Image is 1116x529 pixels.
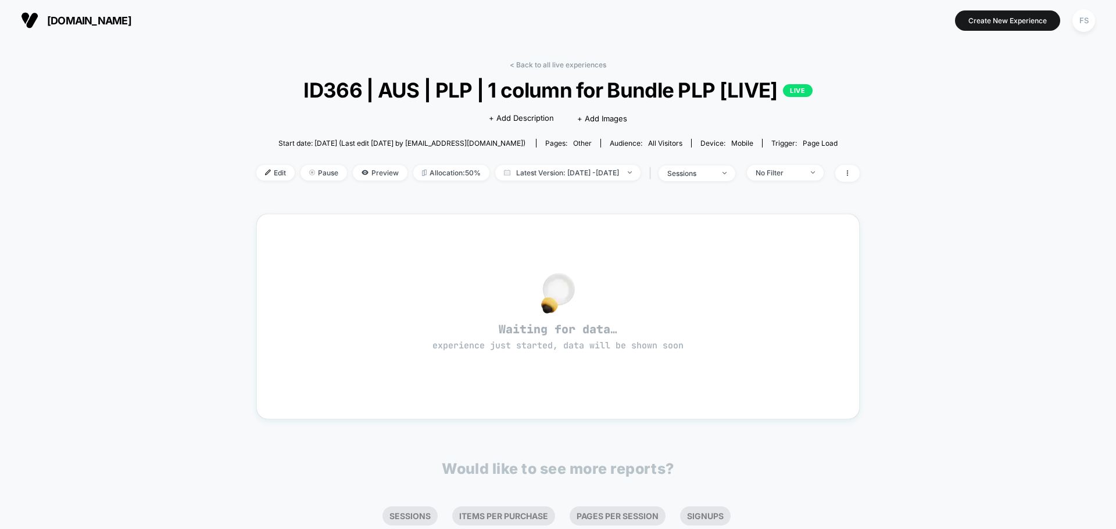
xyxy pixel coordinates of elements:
[413,165,489,181] span: Allocation: 50%
[278,139,525,147] span: Start date: [DATE] (Last edit [DATE] by [EMAIL_ADDRESS][DOMAIN_NAME])
[1072,9,1095,32] div: FS
[17,11,135,30] button: [DOMAIN_NAME]
[577,114,627,123] span: + Add Images
[489,113,554,124] span: + Add Description
[265,170,271,175] img: edit
[691,139,762,147] span: Device:
[648,139,682,147] span: All Visitors
[570,506,666,526] li: Pages Per Session
[541,273,575,314] img: no_data
[510,60,606,69] a: < Back to all live experiences
[731,139,753,147] span: mobile
[495,165,641,181] span: Latest Version: [DATE] - [DATE]
[803,139,838,147] span: Page Load
[442,460,674,477] p: Would like to see more reports?
[21,12,38,29] img: Visually logo
[628,171,632,174] img: end
[667,169,714,178] div: sessions
[432,340,684,351] span: experience just started, data will be shown soon
[573,139,592,147] span: other
[680,506,731,526] li: Signups
[1069,9,1099,33] button: FS
[722,172,727,174] img: end
[47,15,131,27] span: [DOMAIN_NAME]
[256,165,295,181] span: Edit
[277,322,839,352] span: Waiting for data…
[309,170,315,175] img: end
[610,139,682,147] div: Audience:
[301,165,347,181] span: Pause
[811,171,815,174] img: end
[452,506,555,526] li: Items Per Purchase
[382,506,438,526] li: Sessions
[353,165,407,181] span: Preview
[545,139,592,147] div: Pages:
[756,168,802,177] div: No Filter
[955,10,1060,31] button: Create New Experience
[504,170,510,175] img: calendar
[422,170,427,176] img: rebalance
[287,78,829,102] span: ID366 | AUS | PLP | 1 column for Bundle PLP [LIVE]
[646,165,659,182] span: |
[771,139,838,147] div: Trigger:
[783,84,812,97] p: LIVE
